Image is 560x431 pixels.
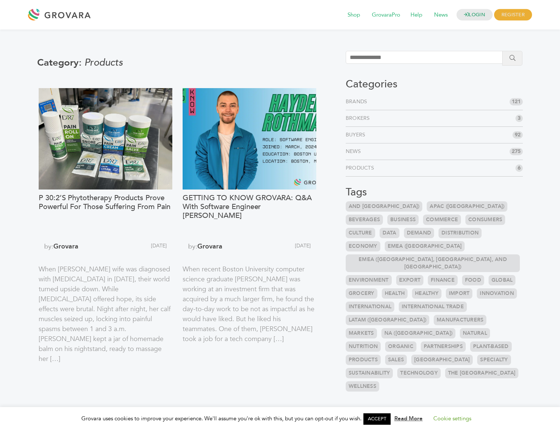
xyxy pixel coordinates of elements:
a: Business [387,215,419,225]
a: Distribution [439,228,482,238]
a: Innovation [477,288,517,299]
a: Manufacturers [434,315,486,325]
a: Consumers [465,215,505,225]
a: P 30:2’s Phytotherapy Products Prove Powerful for Those Suffering From Pain [39,194,172,238]
a: Specialty [477,355,511,365]
a: NA ([GEOGRAPHIC_DATA]) [381,328,456,338]
a: Shop [342,11,365,19]
a: Organic [385,341,416,352]
a: Healthy [412,288,441,299]
a: Natural [460,328,490,338]
a: Sustainability [346,368,393,378]
a: EMEA ([GEOGRAPHIC_DATA] [385,241,465,251]
span: Products [84,56,123,69]
span: Grovara uses cookies to improve your experience. We'll assume you're ok with this, but you can op... [81,415,479,422]
a: Cookie settings [433,415,471,422]
a: Demand [404,228,434,238]
a: [GEOGRAPHIC_DATA] [411,355,473,365]
a: LOGIN [457,9,493,21]
a: Global [489,275,516,285]
a: Grovara [197,242,222,251]
p: When [PERSON_NAME] wife was diagnosed with [MEDICAL_DATA] in [DATE], their world turned upside do... [39,264,172,404]
a: APAC ([GEOGRAPHIC_DATA]) [427,201,507,212]
a: Technology [397,368,441,378]
a: Data [380,228,399,238]
span: [DATE] [250,241,316,258]
a: Grovara [53,242,78,251]
a: GETTING TO KNOW GROVARA: Q&A With Software Engineer [PERSON_NAME] [183,194,316,238]
a: Read More [394,415,423,422]
a: Economy [346,241,380,251]
h3: Categories [346,78,523,91]
a: Health [382,288,408,299]
a: Import [446,288,473,299]
a: Commerce [423,215,461,225]
a: Export [396,275,424,285]
a: Brands [346,98,370,105]
span: GrovaraPro [367,8,405,22]
a: International Trade [399,302,467,312]
span: Help [405,8,427,22]
a: ACCEPT [363,413,391,425]
span: 6 [515,164,523,172]
span: 92 [513,131,523,139]
a: Products [346,355,381,365]
a: News [346,148,364,155]
a: Beverages [346,215,383,225]
a: Environment [346,275,392,285]
a: Wellness [346,381,379,392]
a: Finance [428,275,458,285]
a: International [346,302,394,312]
a: Sales [385,355,407,365]
a: Partnerships [421,341,466,352]
a: Plant-based [470,341,512,352]
a: Markets [346,328,377,338]
span: Category [37,56,84,69]
a: Buyers [346,131,369,139]
h3: Tags [346,186,523,199]
p: When recent Boston University computer science graduate [PERSON_NAME] was working at an investmen... [183,264,316,404]
a: the [GEOGRAPHIC_DATA] [445,368,518,378]
span: 121 [510,98,523,105]
a: EMEA ([GEOGRAPHIC_DATA], [GEOGRAPHIC_DATA], and [GEOGRAPHIC_DATA]) [346,254,520,272]
a: Help [405,11,427,19]
a: Grocery [346,288,377,299]
span: Shop [342,8,365,22]
span: by: [183,241,250,258]
a: Products [346,164,377,172]
span: REGISTER [494,9,532,21]
span: 3 [515,115,523,122]
span: 275 [510,148,523,155]
a: and [GEOGRAPHIC_DATA]) [346,201,423,212]
a: LATAM ([GEOGRAPHIC_DATA]) [346,315,429,325]
a: News [429,11,453,19]
span: [DATE] [106,241,172,258]
a: Culture [346,228,375,238]
span: News [429,8,453,22]
a: GrovaraPro [367,11,405,19]
span: by: [39,241,106,258]
a: Brokers [346,115,373,122]
a: Nutrition [346,341,381,352]
a: Food [462,275,484,285]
